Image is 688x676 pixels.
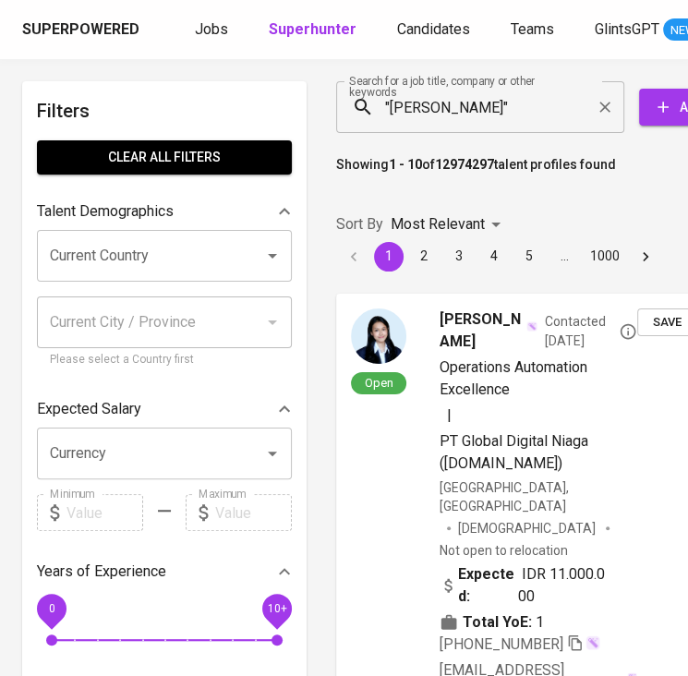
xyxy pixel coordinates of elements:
a: Teams [511,18,558,42]
div: Talent Demographics [37,193,292,230]
span: 1 [536,611,544,634]
img: magic_wand.svg [585,635,600,650]
button: Clear [592,94,618,120]
input: Value [215,494,292,531]
p: Most Relevant [391,213,485,235]
a: Candidates [397,18,474,42]
span: Clear All filters [52,146,277,169]
button: Go to next page [631,242,660,272]
h6: Filters [37,96,292,126]
div: … [549,247,579,265]
b: Superhunter [269,20,356,38]
a: Jobs [195,18,232,42]
button: Go to page 5 [514,242,544,272]
div: Most Relevant [391,208,507,242]
a: Superhunter [269,18,360,42]
div: Superpowered [22,19,139,41]
nav: pagination navigation [336,242,663,272]
p: Please select a Country first [50,351,279,369]
div: IDR 11.000.000 [440,563,608,608]
img: 81058faccd849857c829148aa2ee2397.png [351,308,406,364]
p: Not open to relocation [440,541,568,560]
div: Expected Salary [37,391,292,428]
button: Open [260,441,285,466]
p: Sort By [336,213,383,235]
p: Years of Experience [37,561,166,583]
button: Clear All filters [37,140,292,175]
span: Open [357,375,401,391]
div: [GEOGRAPHIC_DATA], [GEOGRAPHIC_DATA] [440,478,637,515]
button: page 1 [374,242,404,272]
b: Total YoE: [463,611,532,634]
span: [PHONE_NUMBER] [440,635,563,653]
button: Go to page 2 [409,242,439,272]
span: [PERSON_NAME] [440,308,525,353]
p: Showing of talent profiles found [336,155,616,189]
span: 10+ [267,602,286,615]
b: 12974297 [435,157,494,172]
button: Go to page 4 [479,242,509,272]
div: Years of Experience [37,553,292,590]
span: Teams [511,20,554,38]
span: PT Global Digital Niaga ([DOMAIN_NAME]) [440,432,588,472]
b: 1 - 10 [389,157,422,172]
svg: By Batam recruiter [619,322,637,341]
button: Open [260,243,285,269]
span: GlintsGPT [595,20,659,38]
span: | [447,404,452,427]
span: Contacted [DATE] [545,312,637,349]
b: Expected: [458,563,517,608]
button: Go to page 1000 [585,242,625,272]
a: Superpowered [22,19,143,41]
span: Operations Automation Excellence [440,358,587,398]
img: magic_wand.svg [526,321,537,332]
span: Save [646,312,687,333]
span: Jobs [195,20,228,38]
input: Value [66,494,143,531]
span: 0 [48,602,54,615]
p: Talent Demographics [37,200,174,223]
button: Go to page 3 [444,242,474,272]
span: Candidates [397,20,470,38]
span: [DEMOGRAPHIC_DATA] [458,519,598,537]
p: Expected Salary [37,398,141,420]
